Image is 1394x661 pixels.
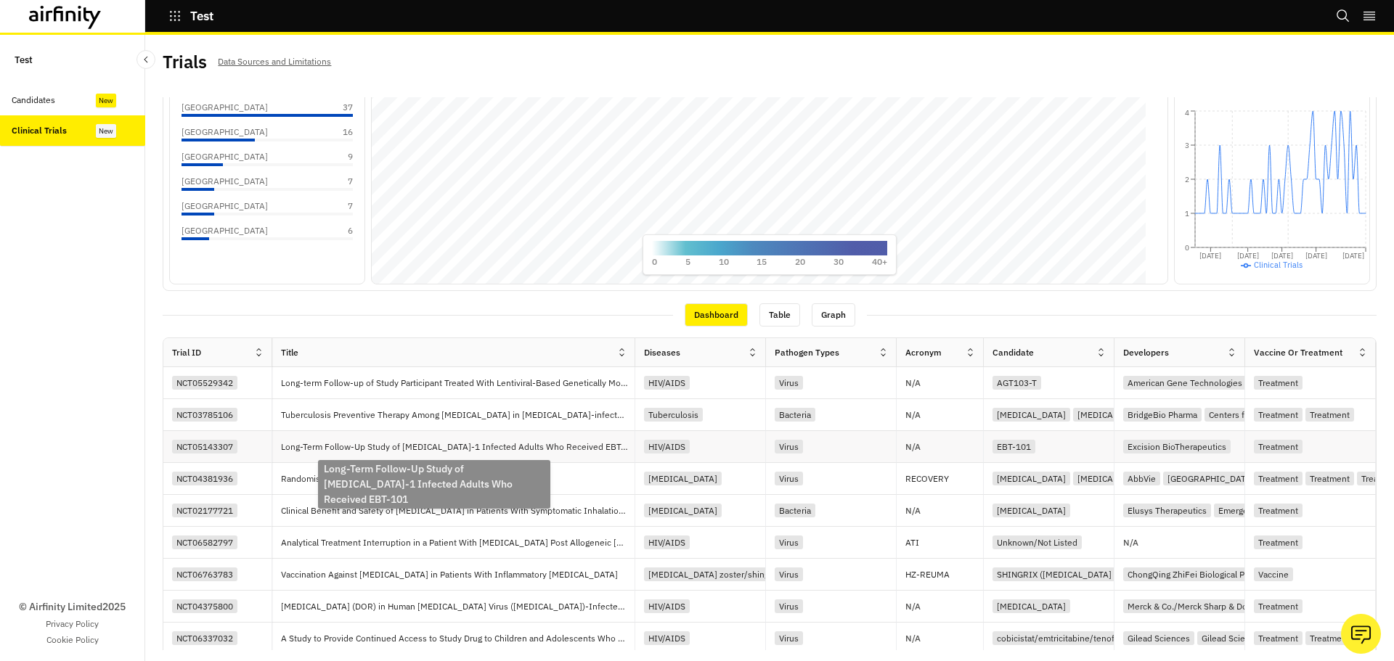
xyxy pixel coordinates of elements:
p: [GEOGRAPHIC_DATA] [182,101,268,114]
div: Table [759,303,800,327]
div: Elusys Therapeutics [1123,504,1211,517]
p: N/A [905,506,921,515]
div: [GEOGRAPHIC_DATA] [1163,472,1258,485]
p: N/A [1123,538,1138,547]
p: 7 [317,175,353,188]
div: Treatment [1305,472,1354,485]
p: 5 [685,255,690,268]
tspan: [DATE] [1342,251,1364,260]
div: [MEDICAL_DATA] [992,408,1070,422]
div: Virus [775,376,803,390]
p: 6 [317,224,353,237]
a: Cookie Policy [46,633,99,646]
p: Long-term Follow-up of Study Participant Treated With Lentiviral-Based Genetically Modified [MEDI... [281,376,635,390]
p: A Study to Provide Continued Access to Study Drug to Children and Adolescents Who Have Completed ... [281,631,635,646]
div: NCT05143307 [172,440,237,453]
p: 37 [317,101,353,114]
p: 9 [317,150,353,163]
div: NCT03785106 [172,408,237,422]
tspan: 4 [1185,108,1189,118]
div: NCT04375800 [172,599,237,613]
div: NCT04381936 [172,472,237,485]
p: N/A [905,411,921,419]
div: Virus [775,440,803,453]
div: NCT02177721 [172,504,237,517]
div: ChongQing ZhiFei Biological Products [1123,567,1279,581]
div: [MEDICAL_DATA] [992,472,1070,485]
div: Clinical Trials [12,124,67,137]
div: Treatment [1305,408,1354,422]
p: Analytical Treatment Interruption in a Patient With [MEDICAL_DATA] Post Allogeneic [MEDICAL_DATA]... [281,535,635,550]
tspan: [DATE] [1305,251,1327,260]
div: Treatment [1254,408,1303,422]
div: Virus [775,631,803,645]
p: [GEOGRAPHIC_DATA] [182,200,268,213]
div: NCT06582797 [172,535,237,549]
p: Test [15,46,33,73]
div: SHINGRIX ([MEDICAL_DATA] Recombinant, Adjuvanted) [992,567,1223,581]
div: [MEDICAL_DATA] [1073,472,1151,485]
div: HIV/AIDS [644,535,690,549]
p: Long-Term Follow-Up Study of [MEDICAL_DATA]-1 Infected Adults Who Received EBT-101 [281,440,635,454]
div: Acronym [905,346,942,359]
div: Vaccine or Treatment [1254,346,1342,359]
button: Search [1336,4,1350,28]
p: 30 [833,255,844,268]
div: Treatment [1254,376,1303,390]
div: Treatment [1254,472,1303,485]
div: Gilead Sciences [1197,631,1268,645]
p: [GEOGRAPHIC_DATA] [182,175,268,188]
tspan: [DATE] [1237,251,1259,260]
div: AGT103-T [992,376,1041,390]
div: Treatment [1305,631,1354,645]
div: Treatment [1254,535,1303,549]
div: Gilead Sciences [1123,631,1194,645]
div: NCT05529342 [172,376,237,390]
div: Treatment [1254,504,1303,517]
p: [GEOGRAPHIC_DATA] [182,224,268,237]
div: Virus [775,472,803,485]
p: RECOVERY [905,472,983,486]
p: [GEOGRAPHIC_DATA] [182,150,268,163]
p: 15 [757,255,767,268]
div: BridgeBio Pharma [1123,408,1202,422]
div: Title [281,346,298,359]
p: Clinical Benefit and Safety of [MEDICAL_DATA] in Patients With Symptomatic Inhalational [MEDICAL_... [281,504,635,518]
p: N/A [905,602,921,611]
div: Graph [812,303,855,327]
p: © Airfinity Limited 2025 [19,599,126,615]
p: N/A [905,634,921,643]
p: 16 [317,126,353,139]
p: 20 [795,255,805,268]
div: American Gene Technologies [1123,376,1247,390]
div: Treatment [1254,631,1303,645]
div: Diseases [644,346,680,359]
p: HZ-REUMA [905,567,983,582]
p: 10 [719,255,729,268]
tspan: 3 [1185,141,1189,150]
div: Candidates [12,94,55,107]
div: Trial ID [172,346,201,359]
div: NCT06763783 [172,567,237,581]
div: [MEDICAL_DATA] zoster/shingles [644,567,785,581]
p: ATI [905,535,983,550]
p: Tuberculosis Preventive Therapy Among [MEDICAL_DATA] in [MEDICAL_DATA]-infected Individuals [281,408,635,422]
div: [MEDICAL_DATA] [1073,408,1151,422]
p: 7 [317,200,353,213]
div: Candidate [992,346,1034,359]
div: HIV/AIDS [644,599,690,613]
p: 0 [652,255,657,268]
div: Merck & Co./Merck Sharp & Dohme (MSD) [1123,599,1295,613]
button: Close Sidebar [136,50,155,69]
div: Virus [775,567,803,581]
p: Vaccination Against [MEDICAL_DATA] in Patients With Inflammatory [MEDICAL_DATA] [281,567,624,582]
div: Unknown/Not Listed [992,535,1082,549]
div: HIV/AIDS [644,440,690,453]
tspan: 1 [1185,209,1189,218]
a: Privacy Policy [46,617,99,631]
div: Bacteria [775,408,815,422]
tspan: [DATE] [1199,251,1221,260]
div: HIV/AIDS [644,376,690,390]
p: Randomised Evaluation of [MEDICAL_DATA] Therapy [281,472,635,486]
p: N/A [905,379,921,387]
